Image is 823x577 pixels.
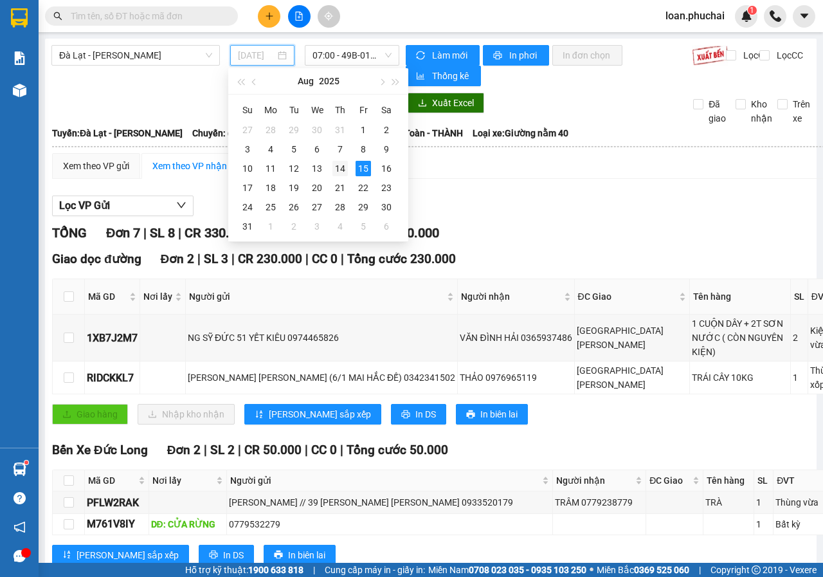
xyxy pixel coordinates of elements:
[460,371,572,385] div: THẢO 0976965119
[375,100,398,120] th: Sa
[770,10,781,22] img: phone-icon
[259,159,282,178] td: 2025-08-11
[703,470,754,491] th: Tên hàng
[655,8,735,24] span: loan.phuchai
[332,142,348,157] div: 7
[259,140,282,159] td: 2025-08-04
[263,122,278,138] div: 28
[264,545,336,565] button: printerIn biên lai
[509,48,539,62] span: In phơi
[313,563,315,577] span: |
[756,517,772,531] div: 1
[375,159,398,178] td: 2025-08-16
[259,217,282,236] td: 2025-09-01
[244,443,302,457] span: CR 50.000
[406,45,480,66] button: syncLàm mới
[401,410,410,420] span: printer
[240,219,255,234] div: 31
[259,178,282,197] td: 2025-08-18
[85,514,149,535] td: M761V8IY
[305,443,308,457] span: |
[329,178,352,197] td: 2025-08-21
[772,48,805,62] span: Lọc CC
[14,550,26,562] span: message
[356,161,371,176] div: 15
[59,197,110,214] span: Lọc VP Gửi
[286,161,302,176] div: 12
[332,199,348,215] div: 28
[263,161,278,176] div: 11
[597,563,689,577] span: Miền Bắc
[305,178,329,197] td: 2025-08-20
[288,5,311,28] button: file-add
[229,517,551,531] div: 0779532279
[415,407,436,421] span: In DS
[85,491,149,514] td: PFLW2RAK
[379,199,394,215] div: 30
[416,51,427,61] span: sync
[432,69,471,83] span: Thống kê
[375,178,398,197] td: 2025-08-23
[473,126,568,140] span: Loại xe: Giường nằm 40
[332,161,348,176] div: 14
[305,100,329,120] th: We
[151,517,224,531] div: DĐ: CỬA RỪNG
[460,331,572,345] div: VĂN ĐÌNH HẢI 0365937486
[318,5,340,28] button: aim
[788,97,815,125] span: Trên xe
[282,197,305,217] td: 2025-08-26
[703,97,731,125] span: Đã giao
[204,443,207,457] span: |
[52,545,189,565] button: sort-ascending[PERSON_NAME] sắp xếp
[347,443,448,457] span: Tổng cước 50.000
[690,279,791,315] th: Tên hàng
[282,100,305,120] th: Tu
[259,197,282,217] td: 2025-08-25
[418,98,427,109] span: download
[480,407,518,421] span: In biên lai
[286,122,302,138] div: 29
[106,225,140,241] span: Đơn 7
[282,159,305,178] td: 2025-08-12
[185,225,251,241] span: CR 330.000
[178,225,181,241] span: |
[236,159,259,178] td: 2025-08-10
[329,140,352,159] td: 2025-08-07
[356,219,371,234] div: 5
[649,473,689,488] span: ĐC Giao
[88,473,136,488] span: Mã GD
[552,45,622,66] button: In đơn chọn
[85,315,140,362] td: 1XB7J2M7
[192,126,286,140] span: Chuyến: (07:00 [DATE])
[282,217,305,236] td: 2025-09-02
[244,404,381,425] button: sort-ascending[PERSON_NAME] sắp xếp
[52,252,141,266] span: Giao dọc đường
[236,100,259,120] th: Su
[143,289,172,304] span: Nơi lấy
[352,159,375,178] td: 2025-08-15
[236,178,259,197] td: 2025-08-17
[469,565,586,575] strong: 0708 023 035 - 0935 103 250
[138,404,235,425] button: downloadNhập kho nhận
[746,97,777,125] span: Kho nhận
[199,545,254,565] button: printerIn DS
[408,93,484,113] button: downloadXuất Excel
[793,5,815,28] button: caret-down
[269,407,371,421] span: [PERSON_NAME] sắp xếp
[379,161,394,176] div: 16
[309,219,325,234] div: 3
[53,12,62,21] span: search
[329,217,352,236] td: 2025-09-04
[248,565,303,575] strong: 1900 633 818
[59,46,212,65] span: Đà Lạt - Gia Lai
[793,371,806,385] div: 1
[24,461,28,464] sup: 1
[577,363,687,392] div: [GEOGRAPHIC_DATA][PERSON_NAME]
[87,516,147,532] div: M761V8IY
[85,362,140,394] td: RIDCKKL7
[161,252,195,266] span: Đơn 2
[799,10,810,22] span: caret-down
[236,120,259,140] td: 2025-07-27
[210,443,235,457] span: SL 2
[14,521,26,533] span: notification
